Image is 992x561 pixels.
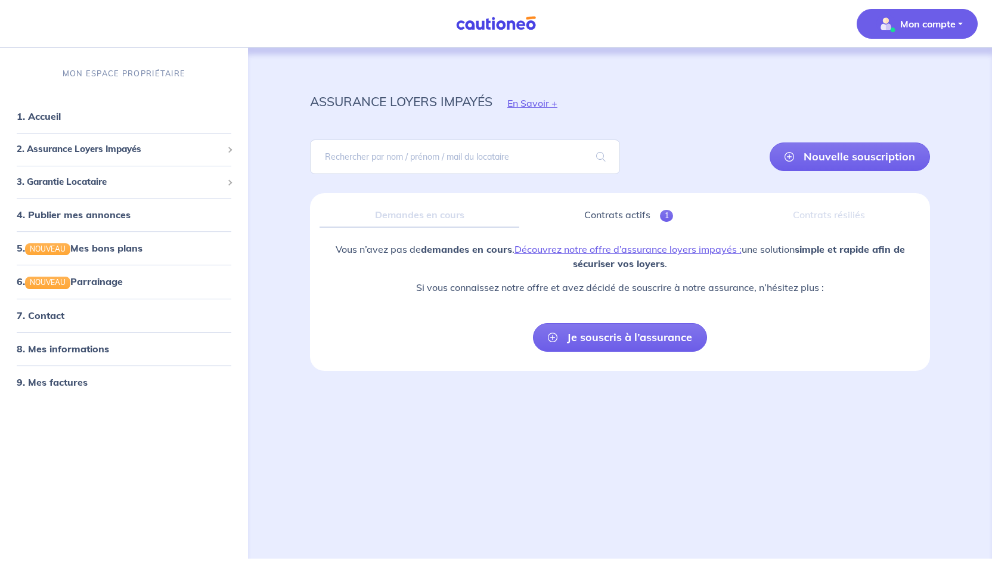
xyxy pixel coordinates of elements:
[17,110,61,122] a: 1. Accueil
[17,275,123,287] a: 6.NOUVEAUParrainage
[320,242,920,271] p: Vous n’avez pas de . une solution .
[492,86,572,120] button: En Savoir +
[5,203,243,227] div: 4. Publier mes annonces
[5,138,243,161] div: 2. Assurance Loyers Impayés
[5,236,243,260] div: 5.NOUVEAUMes bons plans
[529,203,728,228] a: Contrats actifs1
[876,14,895,33] img: illu_account_valid_menu.svg
[451,16,541,31] img: Cautioneo
[310,140,620,174] input: Rechercher par nom / prénom / mail du locataire
[5,171,243,194] div: 3. Garantie Locataire
[17,242,142,254] a: 5.NOUVEAUMes bons plans
[5,104,243,128] div: 1. Accueil
[320,280,920,295] p: Si vous connaissez notre offre et avez décidé de souscrire à notre assurance, n’hésitez plus :
[17,175,222,189] span: 3. Garantie Locataire
[900,17,956,31] p: Mon compte
[5,337,243,361] div: 8. Mes informations
[17,343,109,355] a: 8. Mes informations
[770,142,930,171] a: Nouvelle souscription
[421,243,512,255] strong: demandes en cours
[514,243,742,255] a: Découvrez notre offre d’assurance loyers impayés :
[582,140,620,173] span: search
[857,9,978,39] button: illu_account_valid_menu.svgMon compte
[310,91,492,112] p: assurance loyers impayés
[17,209,131,221] a: 4. Publier mes annonces
[5,269,243,293] div: 6.NOUVEAUParrainage
[17,309,64,321] a: 7. Contact
[660,210,674,222] span: 1
[5,303,243,327] div: 7. Contact
[533,323,707,352] a: Je souscris à l’assurance
[5,370,243,394] div: 9. Mes factures
[17,142,222,156] span: 2. Assurance Loyers Impayés
[63,68,185,79] p: MON ESPACE PROPRIÉTAIRE
[17,376,88,388] a: 9. Mes factures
